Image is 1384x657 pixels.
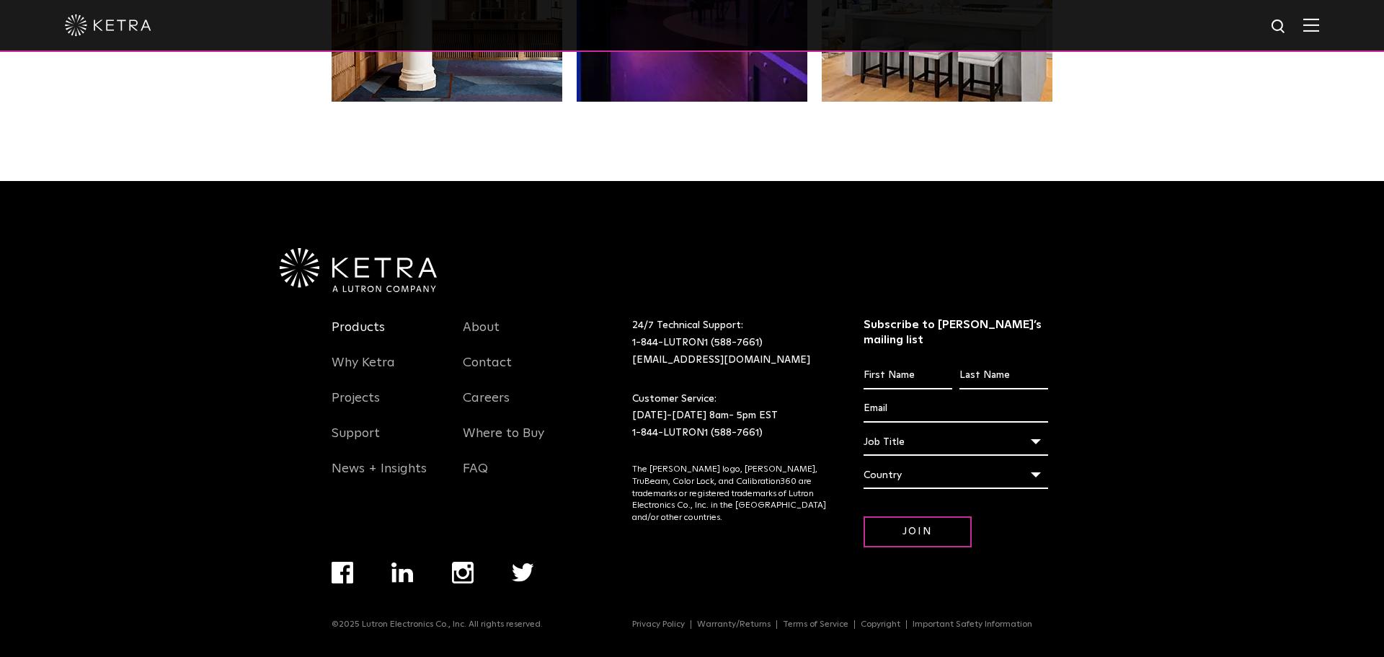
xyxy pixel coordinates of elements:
[280,248,437,293] img: Ketra-aLutronCo_White_RGB
[632,338,763,348] a: 1-844-LUTRON1 (588-7661)
[632,317,828,369] p: 24/7 Technical Support:
[65,14,151,36] img: ketra-logo-2019-white
[332,355,395,388] a: Why Ketra
[332,562,572,619] div: Navigation Menu
[691,620,777,629] a: Warranty/Returns
[907,620,1038,629] a: Important Safety Information
[864,462,1049,489] div: Country
[452,562,474,583] img: instagram
[332,562,353,583] img: facebook
[632,428,763,438] a: 1-844-LUTRON1 (588-7661)
[1303,18,1319,32] img: Hamburger%20Nav.svg
[512,563,534,582] img: twitter
[391,563,414,583] img: linkedin
[463,319,500,353] a: About
[626,620,691,629] a: Privacy Policy
[632,464,828,524] p: The [PERSON_NAME] logo, [PERSON_NAME], TruBeam, Color Lock, and Calibration360 are trademarks or ...
[332,390,380,423] a: Projects
[332,425,380,459] a: Support
[855,620,907,629] a: Copyright
[463,390,510,423] a: Careers
[632,355,810,365] a: [EMAIL_ADDRESS][DOMAIN_NAME]
[864,428,1049,456] div: Job Title
[332,461,427,494] a: News + Insights
[864,362,952,389] input: First Name
[864,317,1049,348] h3: Subscribe to [PERSON_NAME]’s mailing list
[463,317,572,494] div: Navigation Menu
[463,355,512,388] a: Contact
[864,516,972,547] input: Join
[463,425,544,459] a: Where to Buy
[332,319,385,353] a: Products
[632,391,828,442] p: Customer Service: [DATE]-[DATE] 8am- 5pm EST
[959,362,1048,389] input: Last Name
[777,620,855,629] a: Terms of Service
[463,461,488,494] a: FAQ
[332,317,441,494] div: Navigation Menu
[1270,18,1288,36] img: search icon
[632,619,1052,630] div: Navigation Menu
[864,395,1049,423] input: Email
[332,619,543,630] p: ©2025 Lutron Electronics Co., Inc. All rights reserved.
